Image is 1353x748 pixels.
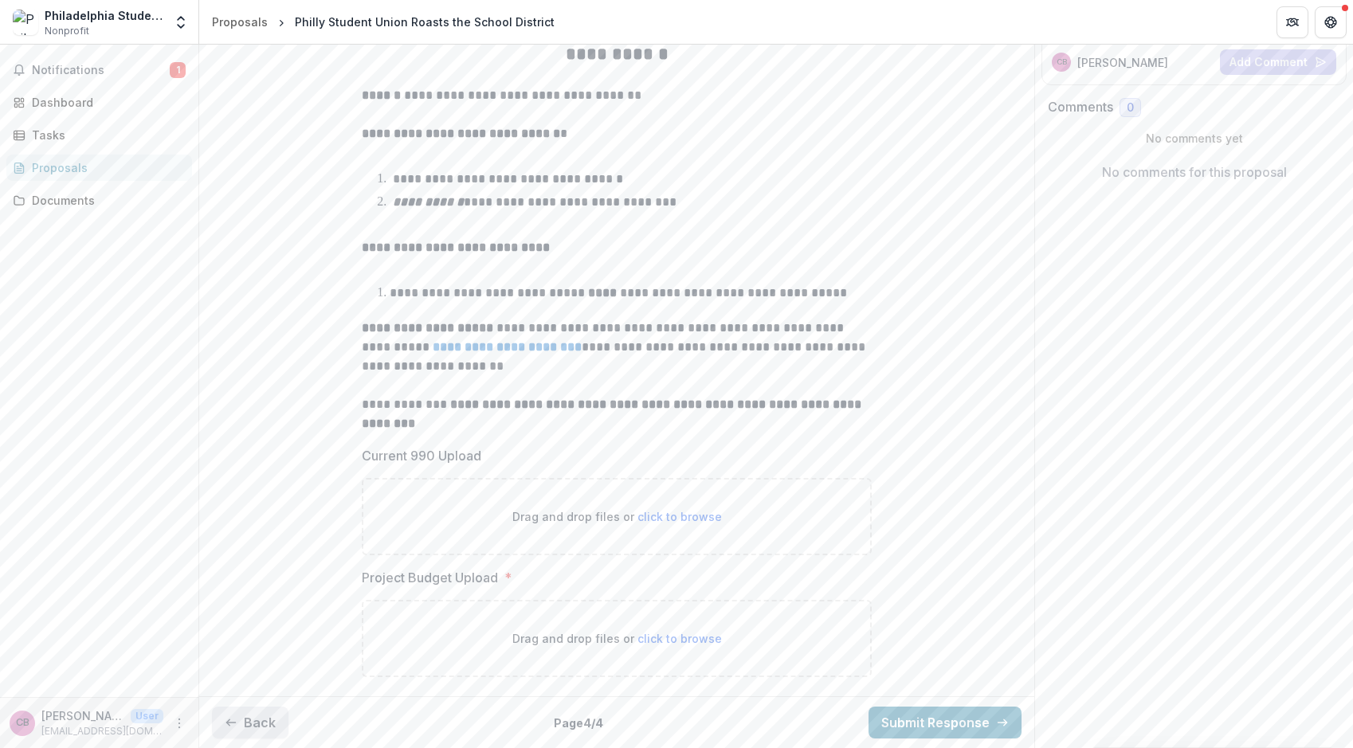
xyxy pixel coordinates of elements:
[295,14,555,30] div: Philly Student Union Roasts the School District
[869,707,1022,738] button: Submit Response
[1220,49,1336,75] button: Add Comment
[13,10,38,35] img: Philadelphia Student Union
[170,6,192,38] button: Open entity switcher
[170,714,189,733] button: More
[554,715,603,731] p: Page 4 / 4
[170,62,186,78] span: 1
[1277,6,1308,38] button: Partners
[41,707,124,724] p: [PERSON_NAME]
[1127,101,1134,115] span: 0
[32,94,179,111] div: Dashboard
[6,122,192,148] a: Tasks
[1048,100,1113,115] h2: Comments
[1077,54,1168,71] p: [PERSON_NAME]
[362,568,498,587] p: Project Budget Upload
[6,89,192,116] a: Dashboard
[1102,163,1287,182] p: No comments for this proposal
[32,159,179,176] div: Proposals
[512,630,722,647] p: Drag and drop files or
[32,127,179,143] div: Tasks
[637,632,722,645] span: click to browse
[1057,58,1067,66] div: Chantelle Bateman
[1315,6,1347,38] button: Get Help
[45,7,163,24] div: Philadelphia Student Union
[212,14,268,30] div: Proposals
[45,24,89,38] span: Nonprofit
[32,64,170,77] span: Notifications
[1048,130,1340,147] p: No comments yet
[212,707,288,738] button: Back
[16,718,29,728] div: Chantelle Bateman
[6,57,192,83] button: Notifications1
[41,724,163,738] p: [EMAIL_ADDRESS][DOMAIN_NAME]
[131,709,163,723] p: User
[206,10,561,33] nav: breadcrumb
[32,192,179,209] div: Documents
[362,446,481,465] p: Current 990 Upload
[637,510,722,523] span: click to browse
[6,155,192,181] a: Proposals
[512,508,722,525] p: Drag and drop files or
[206,10,274,33] a: Proposals
[6,187,192,213] a: Documents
